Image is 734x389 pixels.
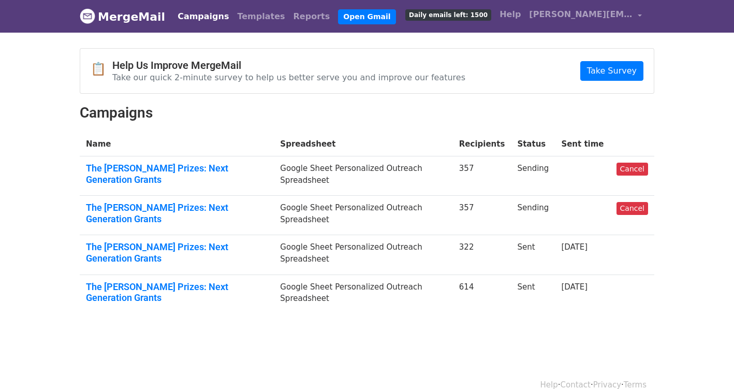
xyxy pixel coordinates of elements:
th: Name [80,132,274,156]
a: Daily emails left: 1500 [401,4,495,25]
a: Campaigns [173,6,233,27]
a: The [PERSON_NAME] Prizes: Next Generation Grants [86,163,268,185]
h4: Help Us Improve MergeMail [112,59,465,71]
a: [DATE] [561,242,588,252]
a: The [PERSON_NAME] Prizes: Next Generation Grants [86,202,268,224]
p: Take our quick 2-minute survey to help us better serve you and improve our features [112,72,465,83]
th: Status [511,132,555,156]
a: Cancel [616,202,648,215]
a: Open Gmail [338,9,395,24]
td: Sending [511,196,555,235]
img: MergeMail logo [80,8,95,24]
td: 614 [453,275,511,314]
span: [PERSON_NAME][EMAIL_ADDRESS][DOMAIN_NAME] [529,8,633,21]
a: [PERSON_NAME][EMAIL_ADDRESS][DOMAIN_NAME] [525,4,646,28]
td: Sending [511,156,555,196]
td: Sent [511,235,555,275]
td: 357 [453,156,511,196]
a: Cancel [616,163,648,176]
a: [DATE] [561,282,588,292]
td: Sent [511,275,555,314]
td: Google Sheet Personalized Outreach Spreadsheet [274,156,452,196]
td: 322 [453,235,511,275]
span: 📋 [91,62,112,77]
td: Google Sheet Personalized Outreach Spreadsheet [274,235,452,275]
th: Spreadsheet [274,132,452,156]
a: The [PERSON_NAME] Prizes: Next Generation Grants [86,241,268,264]
td: 357 [453,196,511,235]
td: Google Sheet Personalized Outreach Spreadsheet [274,275,452,314]
td: Google Sheet Personalized Outreach Spreadsheet [274,196,452,235]
span: Daily emails left: 1500 [405,9,491,21]
a: Templates [233,6,289,27]
th: Recipients [453,132,511,156]
a: The [PERSON_NAME] Prizes: Next Generation Grants [86,281,268,304]
th: Sent time [555,132,610,156]
a: Reports [289,6,334,27]
h2: Campaigns [80,104,654,122]
a: Take Survey [580,61,643,81]
a: MergeMail [80,6,165,27]
a: Help [495,4,525,25]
